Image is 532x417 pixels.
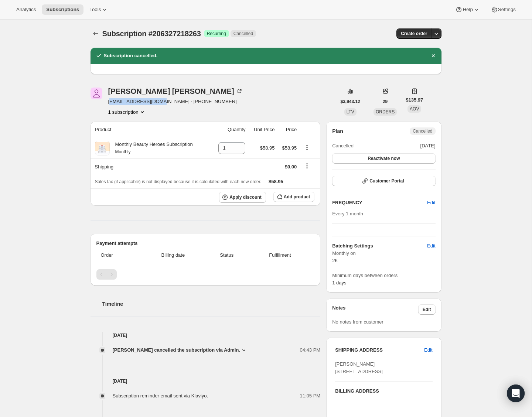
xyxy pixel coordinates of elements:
[95,179,262,184] span: Sales tax (if applicable) is not displayed because it is calculated with each new order.
[332,242,427,250] h6: Batching Settings
[406,96,423,104] span: $135.97
[91,88,102,99] span: Adriana Orozco
[332,272,435,279] span: Minimum days between orders
[277,122,299,138] th: Price
[91,28,101,39] button: Subscriptions
[102,30,201,38] span: Subscription #206327218263
[396,28,432,39] button: Create order
[332,176,435,186] button: Customer Portal
[332,199,427,206] h2: FREQUENCY
[300,392,321,400] span: 11:05 PM
[89,7,101,13] span: Tools
[368,155,400,161] span: Reactivate now
[401,31,427,37] span: Create order
[378,96,392,107] button: 29
[369,178,404,184] span: Customer Portal
[115,149,131,154] small: Monthly
[498,7,516,13] span: Settings
[219,192,266,203] button: Apply discount
[332,319,383,325] span: No notes from customer
[420,142,436,150] span: [DATE]
[418,304,436,315] button: Edit
[341,99,360,105] span: $3,943.12
[463,7,473,13] span: Help
[507,384,525,402] div: Open Intercom Messenger
[16,7,36,13] span: Analytics
[300,346,321,354] span: 04:43 PM
[108,88,243,95] div: [PERSON_NAME] [PERSON_NAME]
[143,252,204,259] span: Billing date
[301,162,313,170] button: Shipping actions
[424,346,432,354] span: Edit
[248,122,277,138] th: Unit Price
[269,179,283,184] span: $58.95
[376,109,395,114] span: ORDERS
[208,252,246,259] span: Status
[332,153,435,164] button: Reactivate now
[42,4,83,15] button: Subscriptions
[113,393,208,399] span: Subscription reminder email sent via Klaviyo.
[423,307,431,312] span: Edit
[273,192,314,202] button: Add product
[332,211,363,216] span: Every 1 month
[91,377,321,385] h4: [DATE]
[427,199,435,206] span: Edit
[96,240,315,247] h2: Payment attempts
[383,99,388,105] span: 29
[46,7,79,13] span: Subscriptions
[335,387,432,395] h3: BILLING ADDRESS
[85,4,113,15] button: Tools
[332,250,435,257] span: Monthly on
[207,31,226,37] span: Recurring
[91,332,321,339] h4: [DATE]
[413,128,432,134] span: Cancelled
[91,122,212,138] th: Product
[284,194,310,200] span: Add product
[110,141,193,155] div: Monthly Beauty Heroes Subscription
[335,346,424,354] h3: SHIPPING ADDRESS
[332,127,343,135] h2: Plan
[427,242,435,250] span: Edit
[96,269,315,280] nav: Pagination
[108,98,243,105] span: [EMAIL_ADDRESS][DOMAIN_NAME] · [PHONE_NUMBER]
[108,108,146,116] button: Product actions
[428,51,439,61] button: Dismiss notification
[335,361,383,374] span: [PERSON_NAME] [STREET_ADDRESS]
[347,109,354,114] span: LTV
[233,31,253,37] span: Cancelled
[410,106,419,112] span: AOV
[260,145,275,151] span: $58.95
[423,197,440,209] button: Edit
[91,158,212,175] th: Shipping
[229,194,262,200] span: Apply discount
[102,300,321,308] h2: Timeline
[95,142,110,154] img: product img
[332,142,354,150] span: Cancelled
[211,122,248,138] th: Quantity
[423,240,440,252] button: Edit
[332,280,346,286] span: 1 days
[420,344,437,356] button: Edit
[96,247,141,263] th: Order
[113,346,241,354] span: [PERSON_NAME] cancelled the subscription via Admin.
[332,304,418,315] h3: Notes
[12,4,40,15] button: Analytics
[451,4,484,15] button: Help
[285,164,297,170] span: $0.00
[250,252,310,259] span: Fulfillment
[332,258,337,263] span: 26
[113,346,248,354] button: [PERSON_NAME] cancelled the subscription via Admin.
[282,145,297,151] span: $58.95
[336,96,365,107] button: $3,943.12
[104,52,158,59] h2: Subscription cancelled.
[301,143,313,151] button: Product actions
[486,4,520,15] button: Settings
